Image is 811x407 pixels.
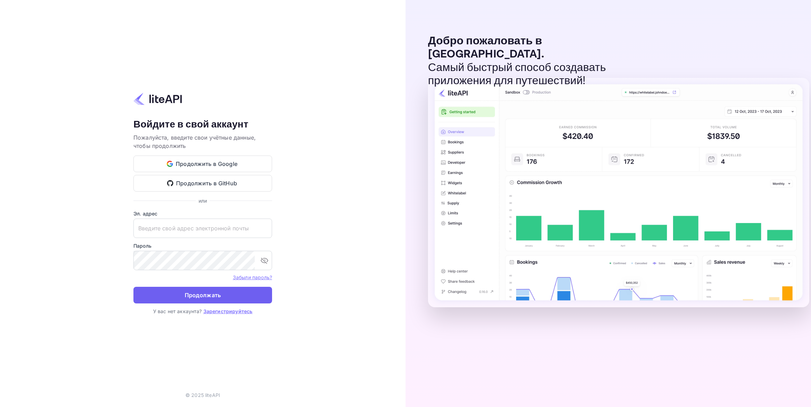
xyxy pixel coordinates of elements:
[428,35,619,61] p: Добро пожаловать в [GEOGRAPHIC_DATA].
[133,156,272,172] button: Продолжить в Google
[133,308,272,315] p: У вас нет аккаунта?
[428,61,619,88] p: Самый быстрый способ создавать приложения для путешествий!
[133,133,272,150] p: Пожалуйста, введите свои учётные данные, чтобы продолжить
[233,274,272,280] a: Забыли пароль?
[428,78,809,307] img: Предварительный просмотр панели управления liteAPI
[203,308,253,314] a: Зарегистрируйтесь
[133,119,272,131] h4: Войдите в свой аккаунт
[133,210,272,217] label: Эл. адрес
[185,391,220,399] p: © 2025 liteAPI
[199,197,207,204] p: или
[133,219,272,238] input: Введите свой адрес электронной почты
[133,175,272,192] button: Продолжить в GitHub
[258,254,271,267] button: переключить видимость пароля
[133,242,272,249] label: Пароль
[233,274,272,281] a: Забыли пароль?
[133,92,182,106] img: liteapi
[133,287,272,303] button: Продолжать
